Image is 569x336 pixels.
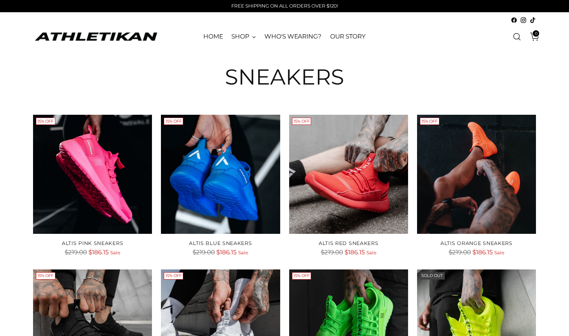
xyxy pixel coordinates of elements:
[440,240,513,246] a: ALTIS Orange Sneakers
[225,65,344,89] h1: Sneakers
[231,29,256,45] a: SHOP
[449,249,471,256] span: $219.00
[366,250,376,255] span: Sale
[417,115,536,234] a: ALTIS Orange Sneakers
[88,249,109,256] span: $186.15
[525,29,539,44] a: Open cart modal
[65,249,87,256] span: $219.00
[494,250,504,255] span: Sale
[231,3,338,10] p: FREE SHIPPING ON ALL ORDERS OVER $120!
[216,249,237,256] span: $186.15
[319,240,379,246] a: ALTIS Red Sneakers
[110,250,120,255] span: Sale
[321,249,343,256] span: $219.00
[62,240,123,246] a: ALTIS Pink Sneakers
[203,29,223,45] a: HOME
[344,249,365,256] span: $186.15
[289,115,408,234] a: ALTIS Red Sneakers
[161,115,280,234] a: ALTIS Blue Sneakers
[510,29,524,44] a: Open search modal
[189,240,252,246] a: ALTIS Blue Sneakers
[33,31,159,42] a: ATHLETIKAN
[193,249,215,256] span: $219.00
[533,30,539,37] span: 0
[238,250,248,255] span: Sale
[264,29,321,45] a: WHO'S WEARING?
[330,29,366,45] a: OUR STORY
[33,115,152,234] a: ALTIS Pink Sneakers
[472,249,493,256] span: $186.15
